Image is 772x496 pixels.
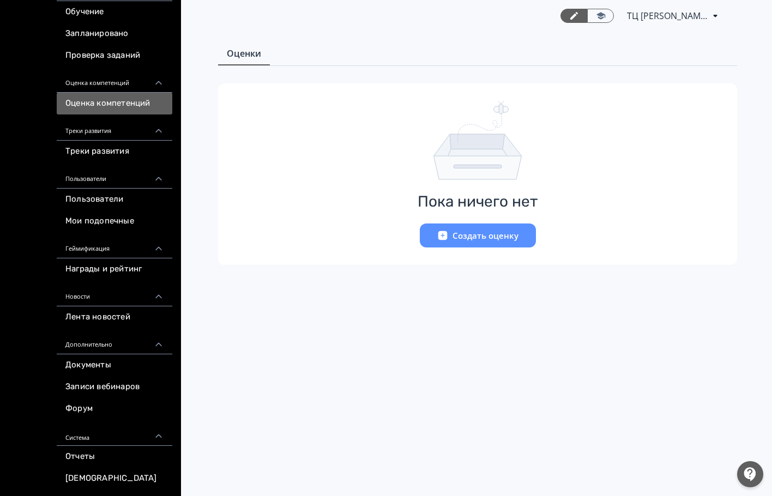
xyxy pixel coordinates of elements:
[57,280,172,306] div: Новости
[57,114,172,141] div: Треки развития
[57,141,172,162] a: Треки развития
[227,47,261,60] span: Оценки
[57,376,172,398] a: Записи вебинаров
[57,232,172,258] div: Геймификация
[57,468,172,489] a: [DEMOGRAPHIC_DATA]
[57,328,172,354] div: Дополнительно
[57,66,172,93] div: Оценка компетенций
[57,23,172,45] a: Запланировано
[420,223,536,247] button: Создать оценку
[57,1,172,23] a: Обучение
[57,354,172,376] a: Документы
[57,306,172,328] a: Лента новостей
[57,45,172,66] a: Проверка заданий
[57,258,172,280] a: Награды и рейтинг
[57,189,172,210] a: Пользователи
[57,162,172,189] div: Пользователи
[57,446,172,468] a: Отчеты
[418,193,538,210] span: Пока ничего нет
[57,398,172,420] a: Форум
[587,9,614,23] a: Переключиться в режим ученика
[57,93,172,114] a: Оценка компетенций
[57,420,172,446] div: Система
[57,210,172,232] a: Мои подопечные
[627,9,709,22] span: ТЦ Питер Радуга СПб ХС 6112329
